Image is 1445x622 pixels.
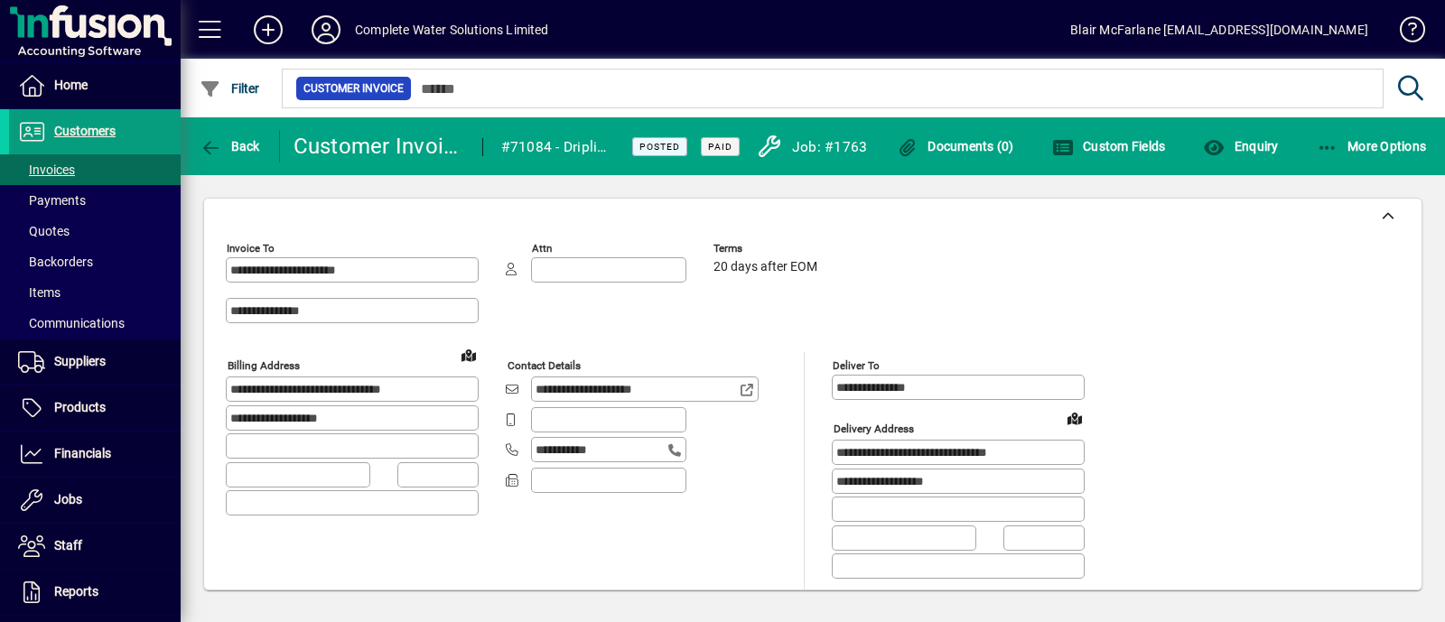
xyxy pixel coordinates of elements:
div: Blair McFarlane [EMAIL_ADDRESS][DOMAIN_NAME] [1070,15,1368,44]
span: Home [54,78,88,92]
span: More Options [1317,139,1427,153]
a: Communications [9,308,181,339]
span: Paid [708,141,732,153]
button: More Options [1312,130,1431,162]
a: Knowledge Base [1386,4,1422,62]
app-page-header-button: Back [181,130,280,162]
a: Payments [9,185,181,216]
a: Items [9,277,181,308]
span: Customer Invoice [303,79,404,97]
span: Posted [639,141,680,153]
a: Staff [9,524,181,569]
span: Terms [713,243,822,255]
span: Backorders [18,255,93,269]
a: Jobs [9,478,181,523]
span: Jobs [54,492,82,506]
button: Documents (0) [892,130,1019,162]
span: Custom Fields [1052,139,1166,153]
div: Customer Invoice [294,132,464,161]
button: Filter [195,72,265,105]
span: Reports [54,584,98,599]
a: Invoices [9,154,181,185]
button: Profile [297,14,355,46]
span: Documents (0) [897,139,1014,153]
span: Customers [54,124,116,138]
span: Invoices [18,162,75,177]
span: Products [54,400,106,414]
mat-label: Attn [532,242,552,255]
mat-label: Invoice To [227,242,275,255]
a: Reports [9,570,181,615]
span: Communications [18,316,125,330]
a: Products [9,385,181,431]
button: Add [239,14,297,46]
a: View on map [454,340,483,369]
span: Suppliers [54,354,106,368]
span: Enquiry [1203,139,1278,153]
div: Complete Water Solutions Limited [355,15,549,44]
a: Suppliers [9,339,181,385]
span: Items [18,285,61,300]
a: Job: #1763 [742,129,878,163]
div: #71084 - Dripline [501,133,611,162]
span: Staff [54,538,82,552]
a: Backorders [9,246,181,277]
button: Back [195,130,265,162]
a: View on map [1060,404,1089,432]
span: Financials [54,446,111,460]
button: Enquiry [1198,130,1282,162]
div: Job: #1763 [792,133,868,162]
a: Financials [9,432,181,477]
span: Quotes [18,224,70,238]
span: 20 days after EOM [713,260,817,274]
span: Payments [18,193,86,208]
span: Filter [200,81,260,96]
button: Custom Fields [1048,130,1170,162]
a: Home [9,63,181,108]
span: Back [200,139,260,153]
a: Quotes [9,216,181,246]
mat-label: Deliver To [833,359,880,372]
